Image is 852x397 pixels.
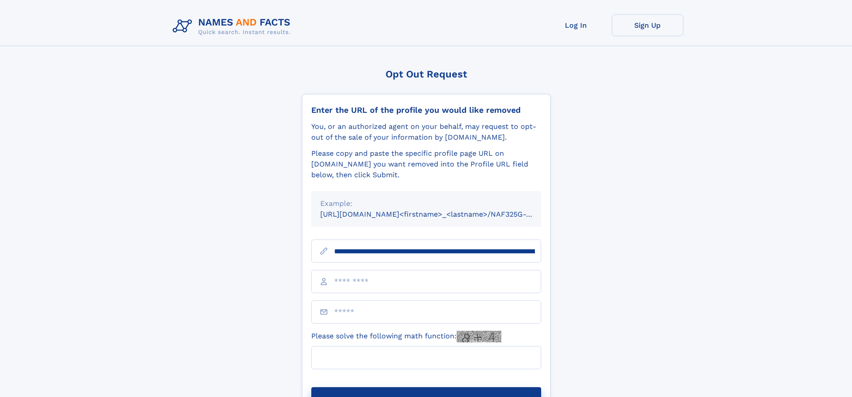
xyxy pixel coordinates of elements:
[311,121,541,143] div: You, or an authorized agent on your behalf, may request to opt-out of the sale of your informatio...
[311,148,541,180] div: Please copy and paste the specific profile page URL on [DOMAIN_NAME] you want removed into the Pr...
[612,14,683,36] a: Sign Up
[311,331,501,342] label: Please solve the following math function:
[320,198,532,209] div: Example:
[540,14,612,36] a: Log In
[302,68,551,80] div: Opt Out Request
[320,210,558,218] small: [URL][DOMAIN_NAME]<firstname>_<lastname>/NAF325G-xxxxxxxx
[311,105,541,115] div: Enter the URL of the profile you would like removed
[169,14,298,38] img: Logo Names and Facts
